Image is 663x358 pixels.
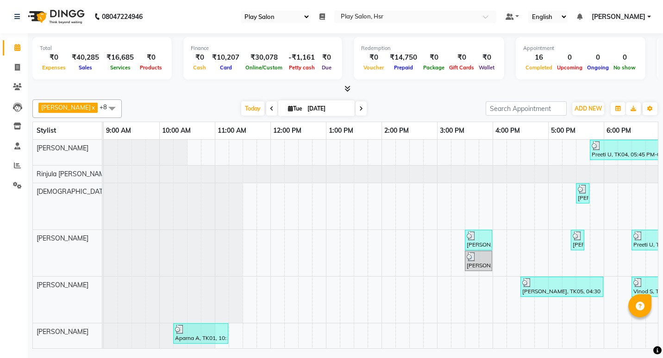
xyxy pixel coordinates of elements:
[215,124,249,137] a: 11:00 AM
[572,102,604,115] button: ADD NEW
[37,187,161,196] span: [DEMOGRAPHIC_DATA][PERSON_NAME]
[577,185,588,202] div: [PERSON_NAME] S, TK05, 05:30 PM-05:45 PM, 3G Under Arms
[438,124,467,137] a: 3:00 PM
[37,170,110,178] span: Rinjula [PERSON_NAME]
[102,4,143,30] b: 08047224946
[100,103,114,111] span: +8
[138,64,164,71] span: Products
[549,124,578,137] a: 5:00 PM
[37,327,88,336] span: [PERSON_NAME]
[326,124,356,137] a: 1:00 PM
[421,52,447,63] div: ₹0
[486,101,567,116] input: Search Appointment
[191,52,208,63] div: ₹0
[285,52,319,63] div: -₹1,161
[611,64,638,71] span: No show
[555,64,585,71] span: Upcoming
[319,52,335,63] div: ₹0
[160,124,193,137] a: 10:00 AM
[287,64,317,71] span: Petty cash
[191,44,335,52] div: Finance
[37,281,88,289] span: [PERSON_NAME]
[104,124,133,137] a: 9:00 AM
[575,105,602,112] span: ADD NEW
[76,64,94,71] span: Sales
[305,102,351,116] input: 2025-09-02
[241,101,264,116] span: Today
[555,52,585,63] div: 0
[392,64,415,71] span: Prepaid
[174,325,227,342] div: Aparna A, TK01, 10:15 AM-11:15 AM, Hair Cut Men (Head Stylist)
[476,52,497,63] div: ₹0
[361,64,386,71] span: Voucher
[493,124,522,137] a: 4:00 PM
[592,12,645,22] span: [PERSON_NAME]
[37,126,56,135] span: Stylist
[632,231,658,249] div: Preeti U, TK04, 06:30 PM-07:00 PM, Classic pedicure
[103,52,138,63] div: ₹16,685
[521,278,602,296] div: [PERSON_NAME], TK05, 04:30 PM-06:00 PM, Hair Cut Men (Senior stylist),[PERSON_NAME] Shaping
[447,64,476,71] span: Gift Cards
[37,144,88,152] span: [PERSON_NAME]
[37,234,88,242] span: [PERSON_NAME]
[604,124,633,137] a: 6:00 PM
[361,52,386,63] div: ₹0
[286,105,305,112] span: Tue
[68,52,103,63] div: ₹40,285
[523,44,638,52] div: Appointment
[191,64,208,71] span: Cash
[361,44,497,52] div: Redemption
[624,321,654,349] iframe: chat widget
[611,52,638,63] div: 0
[138,52,164,63] div: ₹0
[447,52,476,63] div: ₹0
[108,64,133,71] span: Services
[319,64,334,71] span: Due
[218,64,234,71] span: Card
[523,52,555,63] div: 16
[40,44,164,52] div: Total
[572,231,583,249] div: [PERSON_NAME] S, TK06, 05:25 PM-05:40 PM, Threading-Eye Brow Shaping
[382,124,411,137] a: 2:00 PM
[24,4,87,30] img: logo
[386,52,421,63] div: ₹14,750
[40,64,68,71] span: Expenses
[243,52,285,63] div: ₹30,078
[466,252,491,270] div: [PERSON_NAME], TK02, 03:30 PM-04:00 PM, Skeyndor Marine Mineral Shock
[271,124,304,137] a: 12:00 PM
[585,52,611,63] div: 0
[466,231,491,249] div: [PERSON_NAME], TK02, 03:30 PM-04:00 PM, Detan face & Neck
[585,64,611,71] span: Ongoing
[208,52,243,63] div: ₹10,207
[91,104,95,111] a: x
[243,64,285,71] span: Online/Custom
[40,52,68,63] div: ₹0
[41,104,91,111] span: [PERSON_NAME]
[523,64,555,71] span: Completed
[421,64,447,71] span: Package
[476,64,497,71] span: Wallet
